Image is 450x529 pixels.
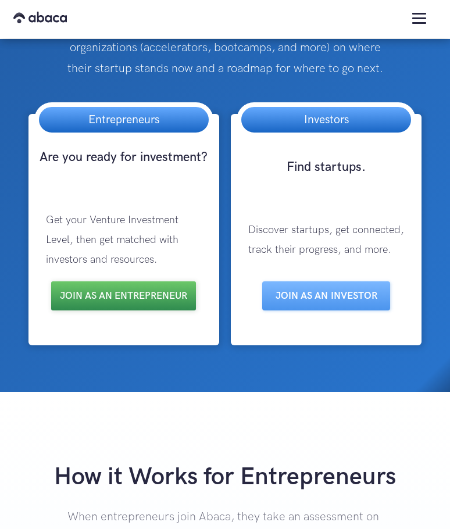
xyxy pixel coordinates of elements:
div: menu [402,1,437,34]
p: Discover startups, get connected, track their progress, and more. [237,209,416,271]
h3: Entrepreneurs [77,107,171,133]
p: Abaca aligns entrepreneurs with investors and other support organizations (accelerators, bootcamp... [58,16,392,79]
h3: Are you ready for investment? [34,149,213,187]
h3: Investors [292,107,360,133]
a: Join as an entrepreneur [51,281,196,310]
strong: How it Works for Entrepreneurs [54,462,396,492]
h3: Find startups. [237,159,416,197]
p: Get your Venture Investment Level, then get matched with investors and resources. [34,199,213,281]
a: Join as aN INVESTOR [262,281,390,310]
